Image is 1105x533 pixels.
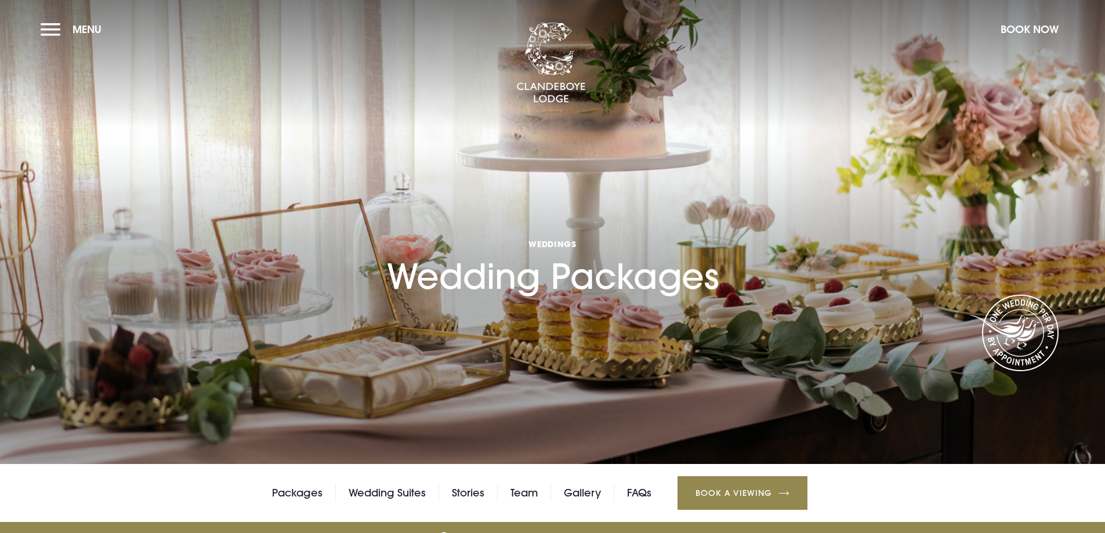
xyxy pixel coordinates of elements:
button: Menu [41,17,107,42]
button: Book Now [995,17,1064,42]
h1: Wedding Packages [387,173,719,297]
img: Clandeboye Lodge [516,23,586,104]
a: Book a Viewing [678,476,807,510]
a: Team [510,484,538,502]
a: FAQs [627,484,651,502]
a: Packages [272,484,323,502]
a: Stories [452,484,484,502]
span: Weddings [387,238,719,249]
span: Menu [73,23,102,36]
a: Wedding Suites [349,484,426,502]
a: Gallery [564,484,601,502]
